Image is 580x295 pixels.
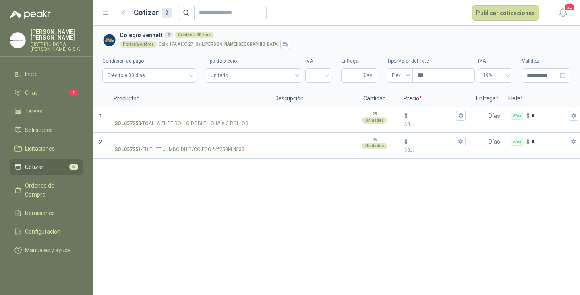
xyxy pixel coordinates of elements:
label: Validez [522,57,570,65]
label: IVA [305,57,331,65]
span: ,00 [410,148,415,153]
a: Tareas [10,104,83,119]
a: Manuales y ayuda [10,243,83,258]
span: 5 [69,164,78,170]
a: Chat1 [10,85,83,100]
span: 1 [99,113,102,119]
span: Configuración [25,227,60,236]
button: Flex $ [569,111,578,121]
p: Precio [399,91,471,107]
p: $ [404,111,408,120]
p: [PERSON_NAME] [PERSON_NAME] [31,29,83,40]
input: $$0,00 [409,138,454,144]
span: Tareas [25,107,43,116]
button: 20 [556,6,570,20]
p: Producto [109,91,270,107]
div: Flex [511,112,523,120]
div: Unidades [362,117,387,124]
span: ,00 [410,122,415,127]
label: Tipo de precio [206,57,302,65]
p: $ [404,137,408,146]
span: 0 [407,147,415,153]
span: Chat [25,88,37,97]
strong: Cali , [PERSON_NAME][GEOGRAPHIC_DATA] [195,42,279,46]
strong: SOL057251 [114,146,141,153]
span: 19% [483,69,507,82]
p: $ [404,121,466,128]
p: Cantidad [350,91,399,107]
div: Flex [511,138,523,146]
p: Calle 17A #107-27 - [159,42,279,46]
button: Flex $ [569,137,578,146]
input: Flex $ [531,113,567,119]
p: $ [526,111,530,120]
button: $$0,00 [456,137,466,146]
img: Company Logo [102,33,116,47]
span: Órdenes de Compra [25,181,75,199]
span: Inicio [25,70,38,79]
a: Inicio [10,67,83,82]
p: Descripción [270,91,350,107]
a: Configuración [10,224,83,239]
span: Solicitudes [25,126,53,134]
label: IVA [478,57,512,65]
span: Manuales y ayuda [25,246,71,255]
div: Unidades [362,143,387,149]
input: SOL057250-TOALLA ELITE ROLLO DOBLE HOJA X 3 ROLLOS [114,113,264,119]
a: Solicitudes [10,122,83,138]
p: Días [488,108,503,124]
div: Portería Alférez [120,41,157,48]
p: Entrega [471,91,503,107]
span: 0 [407,121,415,127]
img: Logo peakr [10,10,51,19]
p: - TOALLA ELITE ROLLO DOBLE HOJA X 3 ROLLOS [114,120,248,128]
div: 2 [164,32,173,38]
strong: SOL057250 [114,120,141,128]
span: Cotizar [25,163,43,172]
a: Remisiones [10,205,83,221]
button: Publicar cotizaciones [472,5,539,21]
div: 2 [162,8,172,18]
span: 20 [564,4,575,11]
p: 25 [372,137,377,143]
div: Crédito a 30 días [175,32,214,38]
input: $$0,00 [409,113,454,119]
span: Flex [392,69,408,82]
input: SOL057251-PH ELITE JUMBO DH B/CO ECO *4*250M 4333 [114,139,264,145]
span: Licitaciones [25,144,55,153]
p: - PH ELITE JUMBO DH B/CO ECO *4*250M 4333 [114,146,244,153]
h2: Cotizar [134,7,172,18]
a: Licitaciones [10,141,83,156]
span: Unitario [211,69,297,82]
input: Flex $ [531,138,567,144]
label: Condición de pago [102,57,196,65]
span: Crédito a 30 días [107,69,191,82]
p: DISTRIBUIDORA [PERSON_NAME] G S.A [31,42,83,52]
span: 1 [69,90,78,96]
a: Órdenes de Compra [10,178,83,202]
a: Cotizar5 [10,159,83,175]
h3: Colegio Bennett [120,31,567,40]
span: Remisiones [25,209,55,218]
label: Tipo/Valor del flete [387,57,475,65]
p: $ [526,137,530,146]
span: Días [362,69,373,82]
img: Company Logo [10,33,25,48]
p: Días [488,134,503,150]
p: 25 [372,111,377,117]
button: $$0,00 [456,111,466,121]
span: 2 [99,139,102,145]
p: $ [404,146,466,154]
label: Entrega [341,57,377,65]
